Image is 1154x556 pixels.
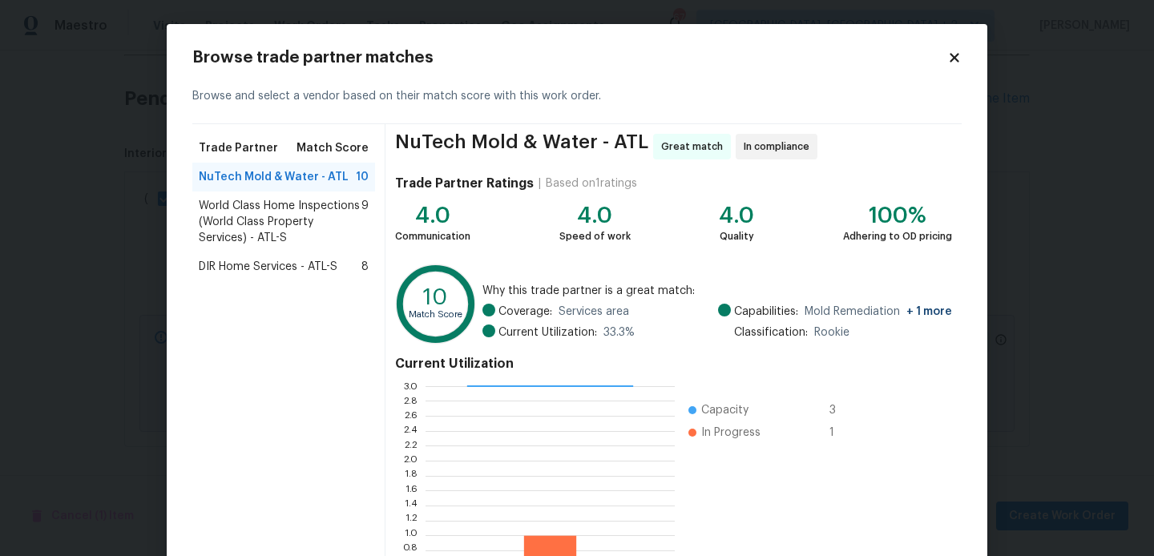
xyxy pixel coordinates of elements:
[192,69,962,124] div: Browse and select a vendor based on their match score with this work order.
[403,456,418,465] text: 2.0
[734,324,808,340] span: Classification:
[829,402,855,418] span: 3
[405,501,418,510] text: 1.4
[192,50,947,66] h2: Browse trade partner matches
[402,546,418,555] text: 0.8
[406,485,418,495] text: 1.6
[199,198,361,246] span: World Class Home Inspections (World Class Property Services) - ATL-S
[498,304,552,320] span: Coverage:
[843,207,952,224] div: 100%
[404,441,418,450] text: 2.2
[805,304,952,320] span: Mold Remediation
[199,259,337,275] span: DIR Home Services - ATL-S
[829,425,855,441] span: 1
[406,516,418,526] text: 1.2
[409,310,462,319] text: Match Score
[719,228,754,244] div: Quality
[843,228,952,244] div: Adhering to OD pricing
[405,530,418,540] text: 1.0
[546,175,637,191] div: Based on 1 ratings
[297,140,369,156] span: Match Score
[405,471,418,481] text: 1.8
[403,396,418,405] text: 2.8
[534,175,546,191] div: |
[403,381,418,391] text: 3.0
[423,286,448,308] text: 10
[744,139,816,155] span: In compliance
[395,228,470,244] div: Communication
[403,426,418,436] text: 2.4
[404,411,418,421] text: 2.6
[356,169,369,185] span: 10
[734,304,798,320] span: Capabilities:
[603,324,635,340] span: 33.3 %
[361,198,369,246] span: 9
[814,324,849,340] span: Rookie
[906,306,952,317] span: + 1 more
[395,134,648,159] span: NuTech Mold & Water - ATL
[559,304,629,320] span: Services area
[395,175,534,191] h4: Trade Partner Ratings
[701,402,748,418] span: Capacity
[559,207,631,224] div: 4.0
[498,324,597,340] span: Current Utilization:
[701,425,761,441] span: In Progress
[482,283,952,299] span: Why this trade partner is a great match:
[395,207,470,224] div: 4.0
[559,228,631,244] div: Speed of work
[395,356,952,372] h4: Current Utilization
[199,169,349,185] span: NuTech Mold & Water - ATL
[719,207,754,224] div: 4.0
[199,140,278,156] span: Trade Partner
[661,139,729,155] span: Great match
[361,259,369,275] span: 8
